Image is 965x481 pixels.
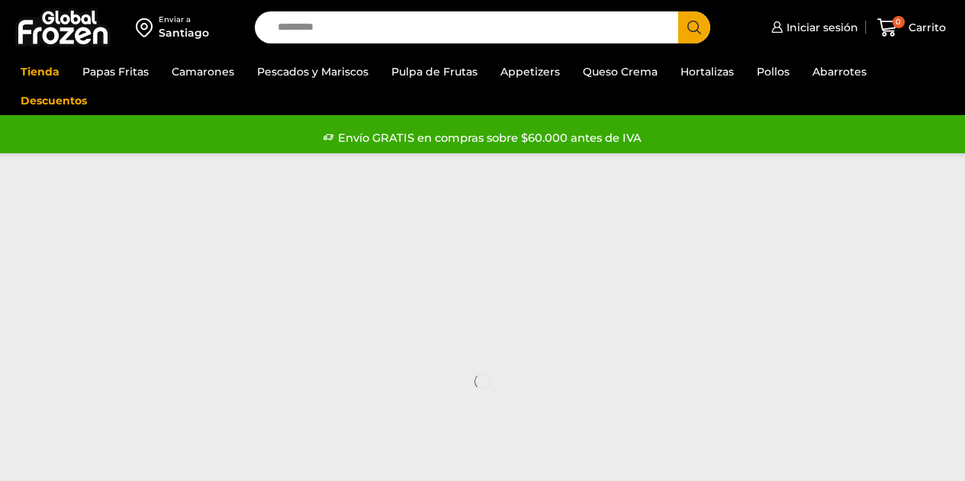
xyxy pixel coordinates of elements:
a: Pulpa de Frutas [384,57,485,86]
a: Appetizers [493,57,568,86]
a: Pescados y Mariscos [249,57,376,86]
span: Iniciar sesión [783,20,858,35]
a: Abarrotes [805,57,874,86]
a: Queso Crema [575,57,665,86]
a: Hortalizas [673,57,741,86]
img: address-field-icon.svg [136,14,159,40]
button: Search button [678,11,710,43]
span: 0 [893,16,905,28]
span: Carrito [905,20,946,35]
a: Pollos [749,57,797,86]
a: Descuentos [13,86,95,115]
div: Santiago [159,25,209,40]
a: 0 Carrito [873,10,950,46]
a: Papas Fritas [75,57,156,86]
div: Enviar a [159,14,209,25]
a: Tienda [13,57,67,86]
a: Camarones [164,57,242,86]
a: Iniciar sesión [767,12,858,43]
